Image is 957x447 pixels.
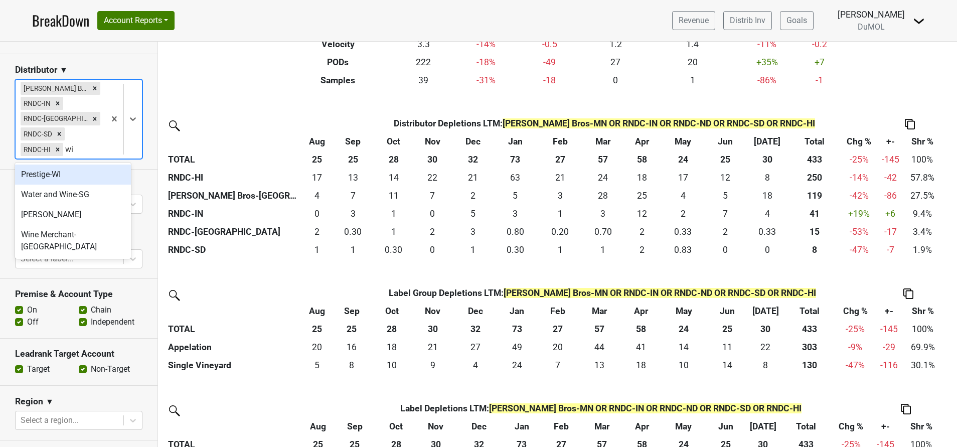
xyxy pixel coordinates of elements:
[626,189,658,202] div: 25
[15,65,57,75] h3: Distributor
[708,189,742,202] div: 5
[582,151,623,169] th: 57
[540,171,580,184] div: 21
[880,171,900,184] div: -42
[723,11,772,30] a: Distrib Inv
[840,132,878,151] th: Chg %: activate to sort column ascending
[303,187,331,205] td: 4.48
[537,302,578,320] th: Feb: activate to sort column ascending
[32,10,89,31] a: BreakDown
[166,320,304,338] th: TOTAL
[582,169,623,187] td: 24.3
[89,112,100,125] div: Remove RNDC-ND
[789,132,840,151] th: Total: activate to sort column ascending
[623,241,661,259] td: 1.5
[279,53,397,71] th: PODs
[623,223,661,241] td: 2.167
[333,189,373,202] div: 7
[913,15,925,27] img: Dropdown Menu
[375,205,412,223] td: 1
[748,302,783,320] th: Jul: activate to sort column ascending
[661,151,705,169] th: 24
[166,241,303,259] th: RNDC-SD
[522,53,577,71] td: -49
[166,223,303,241] th: RNDC-[GEOGRAPHIC_DATA]
[708,171,742,184] div: 12
[663,225,703,238] div: 0.33
[415,417,456,435] th: Nov: activate to sort column ascending
[582,223,623,241] td: 0.7
[585,207,621,220] div: 3
[792,243,838,256] div: 8
[663,207,703,220] div: 2
[375,132,412,151] th: Oct: activate to sort column ascending
[705,169,744,187] td: 11.5
[455,171,491,184] div: 21
[303,151,331,169] th: 25
[745,151,789,169] th: 30
[493,151,537,169] th: 73
[97,11,175,30] button: Account Reports
[412,223,453,241] td: 1.5
[661,187,705,205] td: 4
[304,302,331,320] th: Aug: activate to sort column ascending
[91,304,111,316] label: Chain
[746,417,780,435] th: Jul: activate to sort column ascending
[495,243,535,256] div: 0.30
[15,165,131,185] div: Prestige-WI
[582,187,623,205] td: 28.16
[378,417,415,435] th: Oct: activate to sort column ascending
[303,241,331,259] td: 1.333
[166,151,303,169] th: TOTAL
[21,143,52,156] div: RNDC-HI
[89,82,100,95] div: Remove Johnson Bros-MN
[397,71,450,89] td: 39
[453,132,493,151] th: Dec: activate to sort column ascending
[497,320,537,338] th: 73
[880,243,900,256] div: -7
[453,223,493,241] td: 3
[745,187,789,205] td: 17.66
[905,119,915,129] img: Copy to clipboard
[836,302,874,320] th: Chg %: activate to sort column ascending
[455,189,491,202] div: 2
[623,417,661,435] th: Apr: activate to sort column ascending
[411,320,454,338] th: 30
[331,320,373,338] th: 25
[166,132,303,151] th: &nbsp;: activate to sort column ascending
[840,241,878,259] td: -47 %
[333,225,373,238] div: 0.30
[672,11,715,30] a: Revenue
[412,151,453,169] th: 30
[166,402,182,418] img: filter
[375,151,412,169] th: 28
[303,205,331,223] td: 0
[623,132,661,151] th: Apr: activate to sort column ascending
[305,171,328,184] div: 17
[803,35,836,53] td: -0.2
[91,363,130,375] label: Non-Target
[903,241,942,259] td: 1.9%
[582,205,623,223] td: 3
[538,151,582,169] th: 27
[662,417,706,435] th: May: activate to sort column ascending
[453,205,493,223] td: 5
[663,189,703,202] div: 4
[414,171,450,184] div: 22
[838,8,905,21] div: [PERSON_NAME]
[456,417,502,435] th: Dec: activate to sort column ascending
[663,171,703,184] div: 17
[903,169,942,187] td: 57.8%
[21,97,52,110] div: RNDC-IN
[880,207,900,220] div: +6
[582,132,623,151] th: Mar: activate to sort column ascending
[707,320,748,338] th: 25
[783,320,836,338] th: 433
[745,205,789,223] td: 4
[708,207,742,220] div: 7
[880,225,900,238] div: -17
[623,151,661,169] th: 58
[15,225,131,257] div: Wine Merchant-[GEOGRAPHIC_DATA]
[626,225,658,238] div: 2
[453,187,493,205] td: 1.81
